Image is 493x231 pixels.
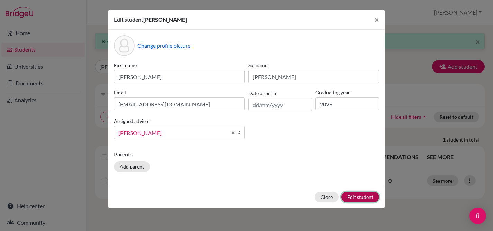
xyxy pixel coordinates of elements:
span: [PERSON_NAME] [143,16,187,23]
div: Profile picture [114,35,135,56]
label: First name [114,61,245,69]
span: Edit student [114,16,143,23]
button: Add parent [114,161,150,172]
label: Assigned advisor [114,117,150,125]
span: [PERSON_NAME] [118,128,227,137]
label: Graduating year [315,89,379,96]
span: × [374,15,379,25]
div: Open Intercom Messenger [469,208,486,224]
button: Close [369,10,385,29]
label: Email [114,89,245,96]
button: Close [315,192,339,202]
label: Surname [248,61,379,69]
label: Date of birth [248,89,276,97]
p: Parents [114,150,379,158]
input: dd/mm/yyyy [248,98,312,111]
button: Edit student [341,192,379,202]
